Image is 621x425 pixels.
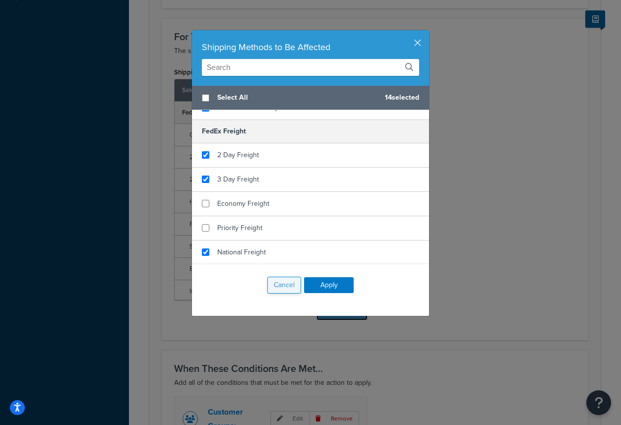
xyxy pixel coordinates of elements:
[202,40,419,54] div: Shipping Methods to Be Affected
[217,247,266,257] span: National Freight
[217,91,377,105] span: Select All
[192,120,429,143] h5: FedEx Freight
[217,174,259,184] span: 3 Day Freight
[217,223,262,233] span: Priority Freight
[304,277,354,293] button: Apply
[217,198,269,209] span: Economy Freight
[192,86,429,110] div: 14 selected
[217,150,259,160] span: 2 Day Freight
[202,59,419,76] input: Search
[267,277,301,294] button: Cancel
